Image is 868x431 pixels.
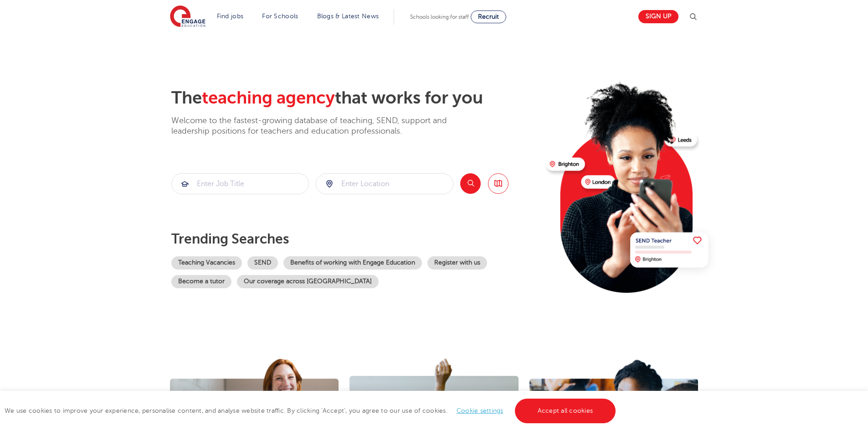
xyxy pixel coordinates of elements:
[217,13,244,20] a: Find jobs
[460,173,481,194] button: Search
[171,275,231,288] a: Become a tutor
[427,256,487,270] a: Register with us
[247,256,278,270] a: SEND
[5,407,618,414] span: We use cookies to improve your experience, personalise content, and analyse website traffic. By c...
[171,173,309,194] div: Submit
[171,231,539,247] p: Trending searches
[316,173,453,194] div: Submit
[172,174,308,194] input: Submit
[317,13,379,20] a: Blogs & Latest News
[638,10,678,23] a: Sign up
[457,407,503,414] a: Cookie settings
[171,88,539,109] h2: The that works for you
[410,14,469,20] span: Schools looking for staff
[515,399,616,423] a: Accept all cookies
[171,256,242,270] a: Teaching Vacancies
[171,115,472,137] p: Welcome to the fastest-growing database of teaching, SEND, support and leadership positions for t...
[478,13,499,20] span: Recruit
[283,256,422,270] a: Benefits of working with Engage Education
[202,88,335,108] span: teaching agency
[471,10,506,23] a: Recruit
[170,5,205,28] img: Engage Education
[237,275,379,288] a: Our coverage across [GEOGRAPHIC_DATA]
[316,174,453,194] input: Submit
[262,13,298,20] a: For Schools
